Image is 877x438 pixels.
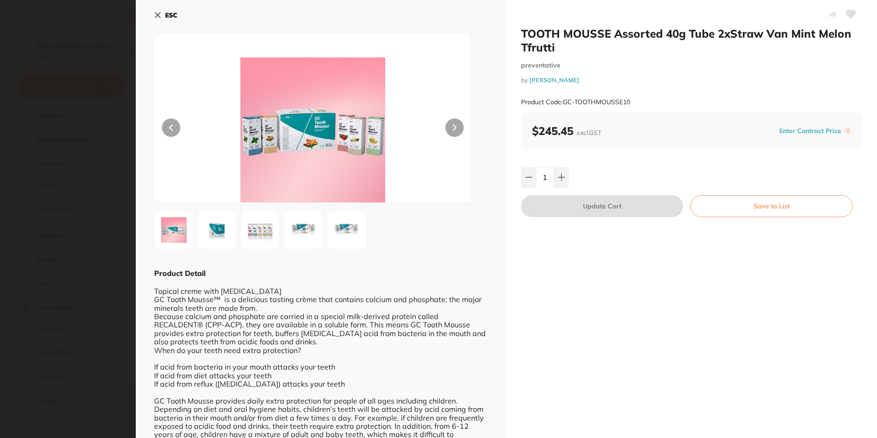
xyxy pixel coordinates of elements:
[521,62,862,69] small: preventative
[521,77,862,84] small: by
[529,76,579,84] a: [PERSON_NAME]
[532,124,601,138] b: $245.45
[154,269,205,278] b: Product Detail
[244,213,277,247] img: cGc
[844,127,851,135] label: i
[200,213,233,247] img: cGc
[154,7,178,23] button: ESC
[330,213,363,247] img: cGc
[218,57,408,202] img: TU9VU1NFMTAuanBn
[157,213,190,247] img: TU9VU1NFMTAuanBn
[521,195,683,217] button: Update Cart
[777,127,844,135] button: Enter Contract Price
[690,195,853,217] button: Save to List
[521,98,630,106] small: Product Code: GC-TOOTHMOUSSE10
[287,213,320,247] img: cGc
[577,129,601,137] span: excl. GST
[165,11,178,19] b: ESC
[521,27,862,54] h2: TOOTH MOUSSE Assorted 40g Tube 2xStraw Van Mint Melon Tfrutti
